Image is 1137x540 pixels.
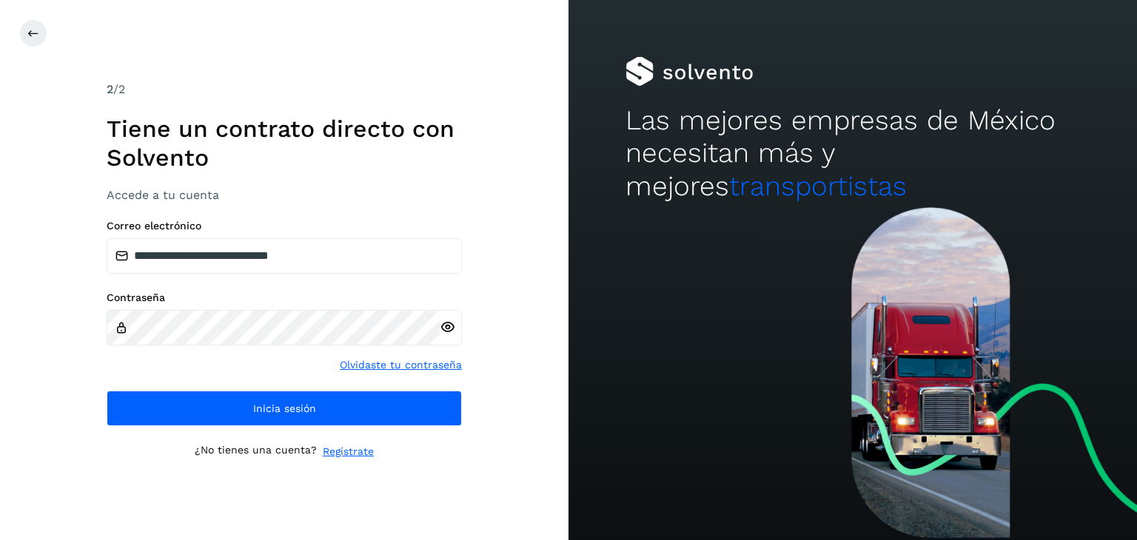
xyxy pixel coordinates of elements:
[729,170,907,202] span: transportistas
[625,104,1080,203] h2: Las mejores empresas de México necesitan más y mejores
[323,444,374,459] a: Regístrate
[195,444,317,459] p: ¿No tienes una cuenta?
[107,82,113,96] span: 2
[107,291,462,304] label: Contraseña
[107,81,462,98] div: /2
[107,220,462,232] label: Correo electrónico
[107,115,462,172] h1: Tiene un contrato directo con Solvento
[340,357,462,373] a: Olvidaste tu contraseña
[107,391,462,426] button: Inicia sesión
[107,188,462,202] h3: Accede a tu cuenta
[253,403,316,414] span: Inicia sesión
